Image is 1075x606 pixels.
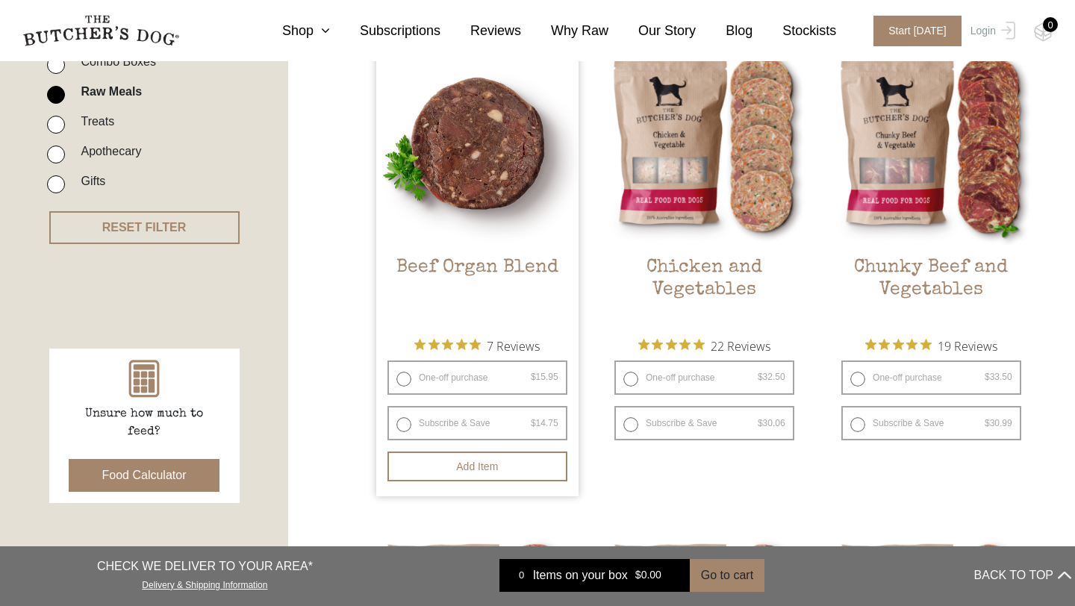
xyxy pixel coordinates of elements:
span: $ [531,372,536,382]
span: $ [758,418,763,428]
div: 0 [1043,17,1058,32]
button: Rated 5 out of 5 stars from 7 reviews. Jump to reviews. [414,334,540,357]
span: $ [635,569,641,581]
button: Rated 4.9 out of 5 stars from 22 reviews. Jump to reviews. [638,334,770,357]
p: Unsure how much to feed? [69,405,219,441]
label: Raw Meals [73,81,142,101]
a: 0 Items on your box $0.00 [499,559,690,592]
bdi: 33.50 [985,372,1012,382]
bdi: 14.75 [531,418,558,428]
a: Stockists [752,21,836,41]
span: 7 Reviews [487,334,540,357]
h2: Beef Organ Blend [376,257,579,327]
div: 0 [511,568,533,583]
label: One-off purchase [614,360,794,395]
a: Reviews [440,21,521,41]
span: $ [758,372,763,382]
button: Food Calculator [69,459,220,492]
p: CHECK WE DELIVER TO YOUR AREA* [97,557,313,575]
a: Beef Organ Blend [376,43,579,327]
a: Shop [252,21,330,41]
label: One-off purchase [387,360,567,395]
a: Login [967,16,1015,46]
a: Our Story [608,21,696,41]
bdi: 15.95 [531,372,558,382]
button: Go to cart [690,559,764,592]
span: 19 Reviews [938,334,997,357]
a: Chicken and VegetablesChicken and Vegetables [603,43,806,327]
bdi: 0.00 [635,569,661,581]
h2: Chicken and Vegetables [603,257,806,327]
label: Subscribe & Save [387,406,567,440]
img: Chicken and Vegetables [603,43,806,245]
span: Items on your box [533,566,628,584]
bdi: 32.50 [758,372,785,382]
span: 22 Reviews [711,334,770,357]
label: Treats [73,111,114,131]
span: $ [985,372,990,382]
a: Why Raw [521,21,608,41]
a: Subscriptions [330,21,440,41]
label: Gifts [73,171,105,191]
label: One-off purchase [841,360,1021,395]
img: Chunky Beef and Vegetables [830,43,1032,245]
span: Start [DATE] [873,16,962,46]
label: Combo Boxes [73,51,156,72]
button: RESET FILTER [49,211,240,244]
h2: Chunky Beef and Vegetables [830,257,1032,327]
a: Chunky Beef and VegetablesChunky Beef and Vegetables [830,43,1032,327]
label: Apothecary [73,141,141,161]
img: TBD_Cart-Empty.png [1034,22,1053,42]
a: Delivery & Shipping Information [142,576,267,590]
span: $ [985,418,990,428]
a: Blog [696,21,752,41]
bdi: 30.99 [985,418,1012,428]
a: Start [DATE] [859,16,967,46]
button: Rated 5 out of 5 stars from 19 reviews. Jump to reviews. [865,334,997,357]
button: Add item [387,452,567,481]
span: $ [531,418,536,428]
label: Subscribe & Save [614,406,794,440]
bdi: 30.06 [758,418,785,428]
button: BACK TO TOP [974,557,1071,593]
label: Subscribe & Save [841,406,1021,440]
